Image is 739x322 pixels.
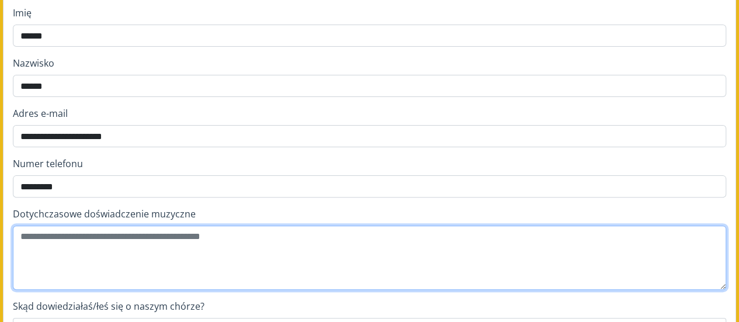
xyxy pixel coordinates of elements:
label: Numer telefonu [13,157,726,171]
label: Skąd dowiedziałaś/łeś się o naszym chórze? [13,299,726,313]
label: Imię [13,6,726,20]
label: Dotychczasowe doświadczenie muzyczne [13,207,726,221]
label: Nazwisko [13,56,726,70]
label: Adres e-mail [13,106,726,120]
